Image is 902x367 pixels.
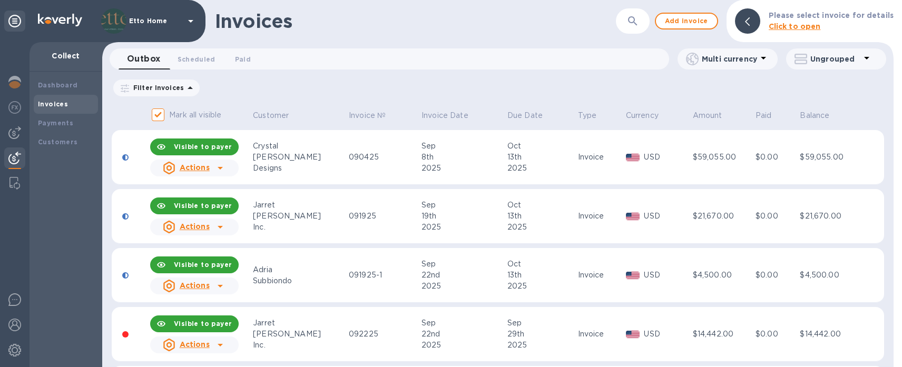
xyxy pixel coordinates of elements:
[215,10,292,32] h1: Invoices
[756,152,797,163] div: $0.00
[38,81,78,89] b: Dashboard
[38,51,94,61] p: Collect
[421,329,504,340] div: 22nd
[800,270,859,281] div: $4,500.00
[127,52,161,66] span: Outbox
[253,222,346,233] div: Inc.
[507,340,575,351] div: 2025
[174,261,232,269] b: Visible to payer
[253,211,346,222] div: [PERSON_NAME]
[655,13,718,29] button: Add invoice
[644,329,689,340] p: USD
[180,222,210,231] u: Actions
[800,110,829,121] p: Balance
[174,320,232,328] b: Visible to payer
[129,17,182,25] p: Etto Home
[578,270,623,281] div: Invoice
[421,281,504,292] div: 2025
[235,54,251,65] span: Paid
[253,329,346,340] div: [PERSON_NAME]
[507,259,575,270] div: Oct
[507,110,556,121] span: Due Date
[702,54,757,64] p: Multi currency
[800,329,859,340] div: $14,442.00
[756,329,797,340] div: $0.00
[664,15,709,27] span: Add invoice
[421,163,504,174] div: 2025
[800,211,859,222] div: $21,670.00
[253,275,346,286] div: Subbiondo
[769,11,894,19] b: Please select invoice for details
[421,110,468,121] p: Invoice Date
[578,110,597,121] p: Type
[421,318,504,329] div: Sep
[421,141,504,152] div: Sep
[253,340,346,351] div: Inc.
[180,281,210,290] u: Actions
[644,152,689,163] p: USD
[507,270,575,281] div: 13th
[507,163,575,174] div: 2025
[129,83,184,92] p: Filter Invoices
[507,318,575,329] div: Sep
[810,54,860,64] p: Ungrouped
[693,110,736,121] span: Amount
[349,110,399,121] span: Invoice №
[349,211,418,222] div: 091925
[507,281,575,292] div: 2025
[421,270,504,281] div: 22nd
[421,259,504,270] div: Sep
[507,110,543,121] p: Due Date
[578,152,623,163] div: Invoice
[253,141,346,152] div: Crystal
[693,270,752,281] div: $4,500.00
[4,11,25,32] div: Unpin categories
[421,200,504,211] div: Sep
[626,331,640,338] img: USD
[644,211,689,222] p: USD
[507,152,575,163] div: 13th
[349,110,386,121] p: Invoice №
[421,152,504,163] div: 8th
[507,141,575,152] div: Oct
[756,110,786,121] span: Paid
[174,143,232,151] b: Visible to payer
[38,100,68,108] b: Invoices
[578,211,623,222] div: Invoice
[507,329,575,340] div: 29th
[169,110,221,121] p: Mark all visible
[180,340,210,349] u: Actions
[421,211,504,222] div: 19th
[253,264,346,275] div: Adria
[644,270,689,281] p: USD
[38,14,82,26] img: Logo
[174,202,232,210] b: Visible to payer
[38,138,78,146] b: Customers
[626,110,672,121] span: Currency
[507,211,575,222] div: 13th
[800,110,843,121] span: Balance
[8,101,21,114] img: Foreign exchange
[800,152,859,163] div: $59,055.00
[253,163,346,174] div: Designs
[253,318,346,329] div: Jarret
[626,213,640,220] img: USD
[253,152,346,163] div: [PERSON_NAME]
[507,200,575,211] div: Oct
[626,110,659,121] p: Currency
[756,110,772,121] p: Paid
[626,272,640,279] img: USD
[180,163,210,172] u: Actions
[693,110,722,121] p: Amount
[421,222,504,233] div: 2025
[756,211,797,222] div: $0.00
[253,110,289,121] p: Customer
[693,329,752,340] div: $14,442.00
[253,110,302,121] span: Customer
[421,110,482,121] span: Invoice Date
[349,270,418,281] div: 091925-1
[178,54,215,65] span: Scheduled
[253,200,346,211] div: Jarret
[626,154,640,161] img: USD
[349,329,418,340] div: 092225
